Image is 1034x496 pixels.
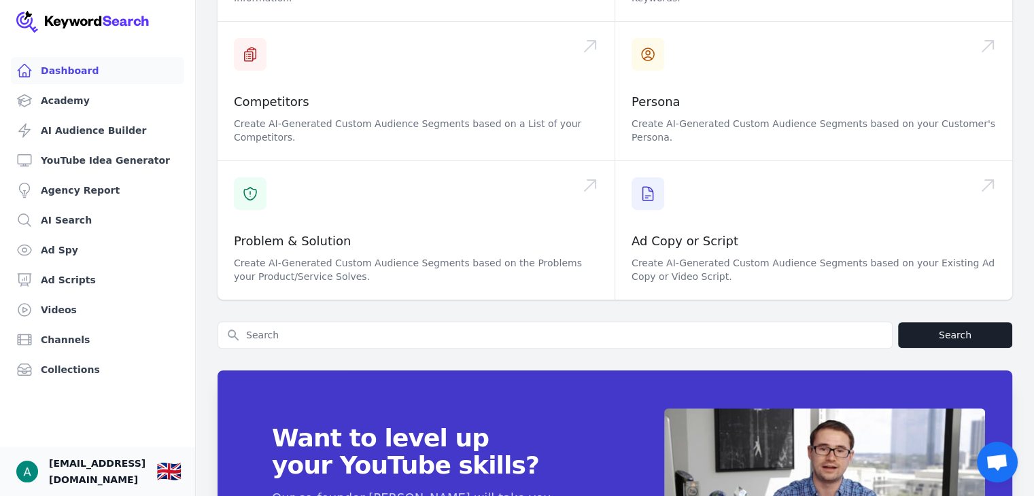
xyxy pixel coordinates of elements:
a: Channels [11,326,184,353]
a: Collections [11,356,184,383]
a: Agency Report [11,177,184,204]
span: Want to level up your YouTube skills? [272,425,555,479]
input: Search [218,322,892,348]
a: Academy [11,87,184,114]
a: Persona [632,94,680,109]
a: Competitors [234,94,309,109]
a: AI Search [11,207,184,234]
button: Search [898,322,1012,348]
a: Dashboard [11,57,184,84]
img: Your Company [16,11,150,33]
span: [EMAIL_ADDRESS][DOMAIN_NAME] [49,455,145,488]
a: Ad Spy [11,236,184,264]
div: Open chat [977,442,1018,482]
a: Ad Copy or Script [632,234,738,248]
button: Open user button [16,461,38,482]
a: Problem & Solution [234,234,351,248]
a: Ad Scripts [11,266,184,294]
a: Videos [11,296,184,323]
a: AI Audience Builder [11,117,184,144]
button: 🇬🇧 [156,458,182,485]
a: YouTube Idea Generator [11,147,184,174]
div: 🇬🇧 [156,459,182,484]
img: Arihant Jain [16,461,38,482]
